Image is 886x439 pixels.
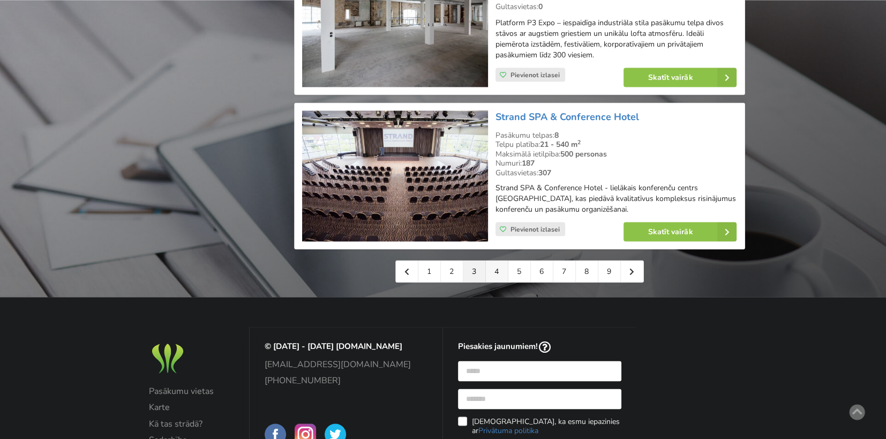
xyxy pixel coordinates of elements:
[495,139,737,149] div: Telpu platība:
[458,416,621,435] label: [DEMOGRAPHIC_DATA], ka esmu iepazinies ar
[508,261,531,282] a: 5
[495,149,737,159] div: Maksimālā ietilpība:
[463,261,486,282] a: 3
[265,341,428,351] p: © [DATE] - [DATE] [DOMAIN_NAME]
[495,182,737,214] p: Strand SPA & Conference Hotel - lielākais konferenču centrs [GEOGRAPHIC_DATA], kas piedāvā kvalit...
[495,17,737,60] p: Platform P3 Expo – iespaidīga industriāla stila pasākumu telpa divos stāvos ar augstiem griestiem...
[540,139,581,149] strong: 21 - 540 m
[577,138,581,146] sup: 2
[486,261,508,282] a: 4
[531,261,553,282] a: 6
[510,225,560,233] span: Pievienot izlasei
[554,130,559,140] strong: 8
[495,168,737,177] div: Gultasvietas:
[495,130,737,140] div: Pasākumu telpas:
[265,375,428,385] a: [PHONE_NUMBER]
[576,261,598,282] a: 8
[458,341,621,353] p: Piesakies jaunumiem!
[441,261,463,282] a: 2
[418,261,441,282] a: 1
[149,402,235,412] a: Karte
[510,70,560,79] span: Pievienot izlasei
[553,261,576,282] a: 7
[149,386,235,396] a: Pasākumu vietas
[495,158,737,168] div: Numuri:
[522,158,535,168] strong: 187
[302,110,488,242] img: Viesnīca | Pērnava | Strand SPA & Conference Hotel
[149,419,235,428] a: Kā tas strādā?
[538,2,543,12] strong: 0
[538,167,551,177] strong: 307
[149,341,186,376] img: Baltic Meeting Rooms
[265,359,428,369] a: [EMAIL_ADDRESS][DOMAIN_NAME]
[495,110,639,123] a: Strand SPA & Conference Hotel
[495,2,737,12] div: Gultasvietas:
[598,261,621,282] a: 9
[560,148,607,159] strong: 500 personas
[624,68,737,87] a: Skatīt vairāk
[478,425,538,435] a: Privātuma politika
[624,222,737,241] a: Skatīt vairāk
